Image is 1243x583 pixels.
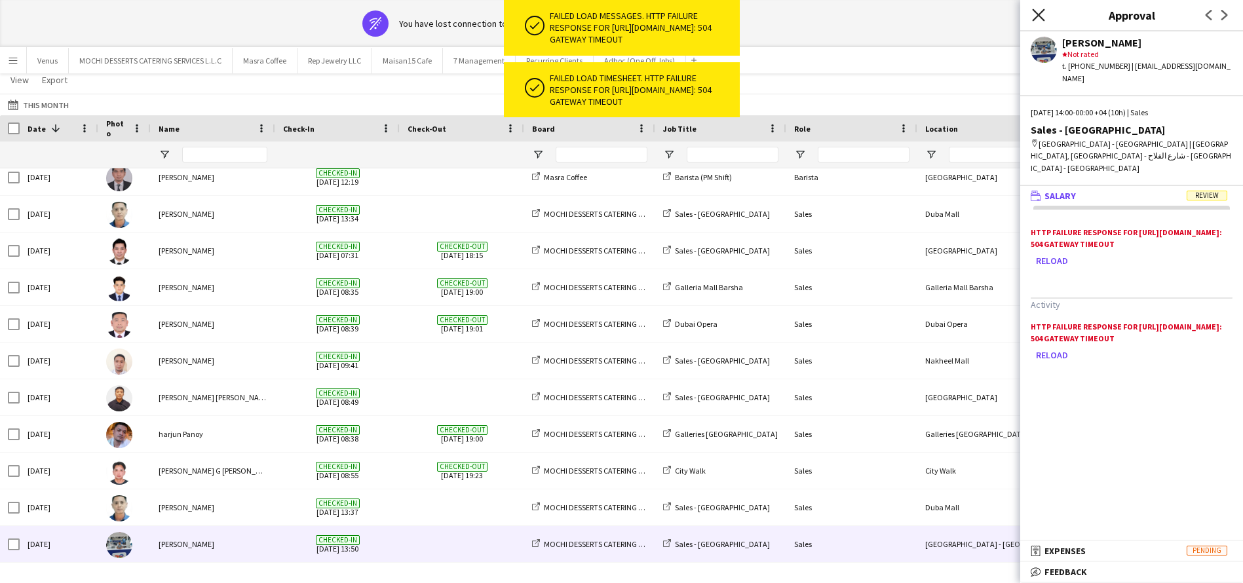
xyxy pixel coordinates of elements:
[786,233,917,269] div: Sales
[20,379,98,415] div: [DATE]
[106,348,132,375] img: louie padayao
[917,306,1048,342] div: Dubai Opera
[151,196,275,232] div: [PERSON_NAME]
[786,416,917,452] div: Sales
[1031,138,1233,174] div: [GEOGRAPHIC_DATA] - [GEOGRAPHIC_DATA] | [GEOGRAPHIC_DATA], [GEOGRAPHIC_DATA] - شارع الفلاح - [GEO...
[532,392,686,402] a: MOCHI DESSERTS CATERING SERVICES L.L.C
[818,147,909,162] input: Role Filter Input
[917,159,1048,195] div: [GEOGRAPHIC_DATA]
[399,18,647,29] div: You have lost connection to the internet. The platform is offline.
[437,462,488,472] span: Checked-out
[437,242,488,252] span: Checked-out
[532,282,686,292] a: MOCHI DESSERTS CATERING SERVICES L.L.C
[106,275,132,301] img: Johnjay Mendoza
[1187,546,1227,555] span: Pending
[20,453,98,489] div: [DATE]
[925,124,958,134] span: Location
[663,502,770,512] a: Sales - [GEOGRAPHIC_DATA]
[20,233,98,269] div: [DATE]
[544,172,587,182] span: Masra Coffee
[283,196,392,232] span: [DATE] 13:34
[151,269,275,305] div: [PERSON_NAME]
[663,124,697,134] span: Job Title
[794,124,811,134] span: Role
[1062,37,1233,48] div: [PERSON_NAME]
[663,429,778,439] a: Galleries [GEOGRAPHIC_DATA]
[675,539,770,549] span: Sales - [GEOGRAPHIC_DATA]
[687,147,778,162] input: Job Title Filter Input
[27,48,69,73] button: Venus
[437,315,488,325] span: Checked-out
[1020,7,1243,24] h3: Approval
[663,149,675,160] button: Open Filter Menu
[786,379,917,415] div: Sales
[675,356,770,366] span: Sales - [GEOGRAPHIC_DATA]
[663,319,717,329] a: Dubai Opera
[283,379,392,415] span: [DATE] 08:49
[786,343,917,379] div: Sales
[437,425,488,435] span: Checked-out
[151,233,275,269] div: [PERSON_NAME]
[663,246,770,255] a: Sales - [GEOGRAPHIC_DATA]
[316,205,360,215] span: Checked-in
[917,416,1048,452] div: Galleries [GEOGRAPHIC_DATA]
[663,209,770,219] a: Sales - [GEOGRAPHIC_DATA]
[532,246,686,255] a: MOCHI DESSERTS CATERING SERVICES L.L.C
[42,74,67,86] span: Export
[283,416,392,452] span: [DATE] 08:38
[316,315,360,325] span: Checked-in
[20,416,98,452] div: [DATE]
[106,422,132,448] img: harjun Panoy
[408,124,446,134] span: Check-Out
[283,453,392,489] span: [DATE] 08:55
[917,343,1048,379] div: Nakheel Mall
[532,429,686,439] a: MOCHI DESSERTS CATERING SERVICES L.L.C
[786,159,917,195] div: Barista
[544,319,686,329] span: MOCHI DESSERTS CATERING SERVICES L.L.C
[786,306,917,342] div: Sales
[550,72,735,108] div: Failed load timesheet. Http failure response for [URL][DOMAIN_NAME]: 504 Gateway Timeout
[786,453,917,489] div: Sales
[1044,545,1086,557] span: Expenses
[544,209,686,219] span: MOCHI DESSERTS CATERING SERVICES L.L.C
[917,379,1048,415] div: [GEOGRAPHIC_DATA]
[316,242,360,252] span: Checked-in
[159,124,180,134] span: Name
[532,172,587,182] a: Masra Coffee
[917,489,1048,525] div: Duba Mall
[532,502,686,512] a: MOCHI DESSERTS CATERING SERVICES L.L.C
[1031,250,1073,271] button: Reload
[408,416,516,452] span: [DATE] 19:00
[106,119,127,138] span: Photo
[106,202,132,228] img: Roderick Camra
[20,159,98,195] div: [DATE]
[283,526,392,562] span: [DATE] 13:50
[532,319,686,329] a: MOCHI DESSERTS CATERING SERVICES L.L.C
[316,278,360,288] span: Checked-in
[1020,562,1243,582] mat-expansion-panel-header: Feedback
[794,149,806,160] button: Open Filter Menu
[233,48,297,73] button: Masra Coffee
[675,319,717,329] span: Dubai Opera
[10,74,29,86] span: View
[1187,191,1227,200] span: Review
[917,526,1048,562] div: [GEOGRAPHIC_DATA] - [GEOGRAPHIC_DATA]
[675,466,706,476] span: City Walk
[151,489,275,525] div: [PERSON_NAME]
[408,453,516,489] span: [DATE] 19:23
[20,343,98,379] div: [DATE]
[1020,186,1243,206] mat-expansion-panel-header: SalaryReview
[372,48,443,73] button: Maisan15 Cafe
[20,269,98,305] div: [DATE]
[151,526,275,562] div: [PERSON_NAME]
[1031,107,1233,119] div: [DATE] 14:00-00:00 +04 (10h) | Sales
[1044,190,1076,202] span: Salary
[5,97,71,113] button: This Month
[1031,227,1233,250] h3: Http failure response for [URL][DOMAIN_NAME]: 504 Gateway Timeout
[297,48,372,73] button: Rep Jewelry LLC
[316,425,360,435] span: Checked-in
[283,269,392,305] span: [DATE] 08:35
[786,489,917,525] div: Sales
[408,306,516,342] span: [DATE] 19:01
[663,466,706,476] a: City Walk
